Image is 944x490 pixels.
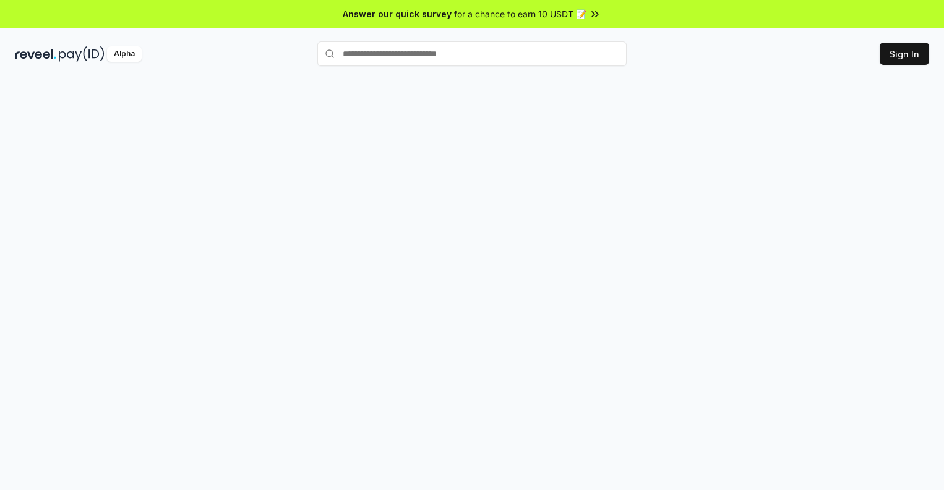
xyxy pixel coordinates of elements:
[343,7,452,20] span: Answer our quick survey
[59,46,105,62] img: pay_id
[107,46,142,62] div: Alpha
[15,46,56,62] img: reveel_dark
[880,43,929,65] button: Sign In
[454,7,586,20] span: for a chance to earn 10 USDT 📝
